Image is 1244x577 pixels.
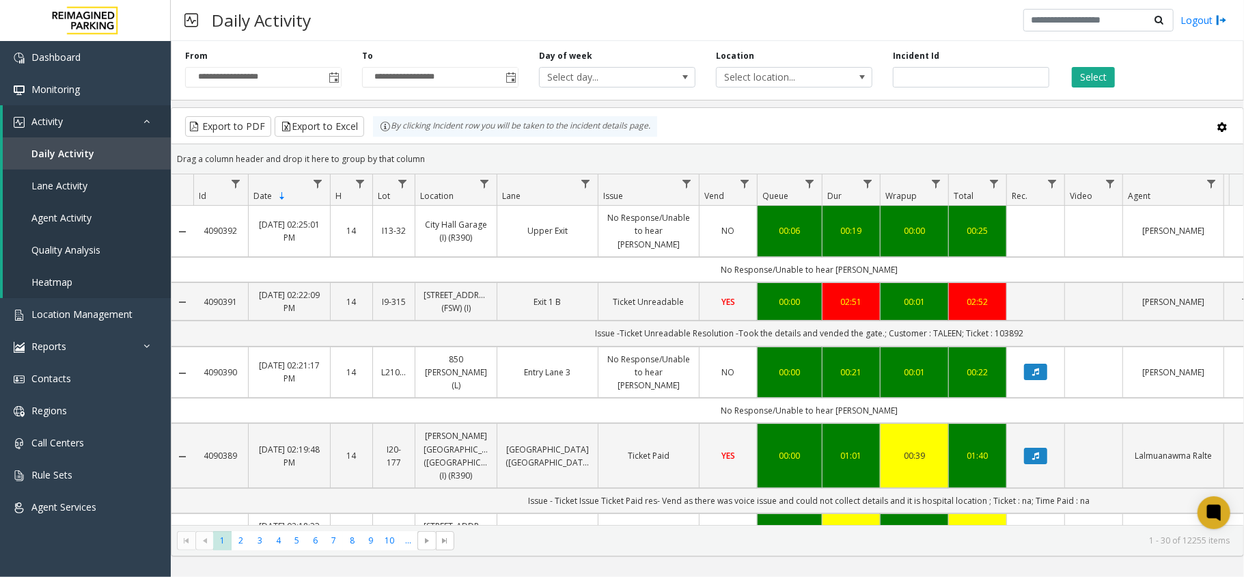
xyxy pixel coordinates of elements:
[1131,295,1215,308] a: [PERSON_NAME]
[171,297,193,308] a: Collapse Details
[14,53,25,64] img: 'icon'
[380,121,391,132] img: infoIcon.svg
[424,429,488,482] a: [PERSON_NAME][GEOGRAPHIC_DATA] ([GEOGRAPHIC_DATA]) (I) (R390)
[1072,67,1115,88] button: Select
[721,450,735,461] span: YES
[506,295,590,308] a: Exit 1 B
[339,449,364,462] a: 14
[506,366,590,379] a: Entry Lane 3
[722,225,735,237] span: NO
[202,366,240,379] a: 4090390
[766,366,814,379] a: 00:00
[708,224,749,237] a: NO
[14,470,25,481] img: 'icon'
[762,190,788,202] span: Queue
[202,295,240,308] a: 4090391
[766,449,814,462] div: 00:00
[31,404,67,417] span: Regions
[199,190,206,202] span: Id
[678,174,696,193] a: Issue Filter Menu
[859,174,877,193] a: Dur Filter Menu
[257,288,322,314] a: [DATE] 02:22:09 PM
[801,174,819,193] a: Queue Filter Menu
[766,224,814,237] a: 00:06
[539,50,592,62] label: Day of week
[1128,190,1150,202] span: Agent
[927,174,945,193] a: Wrapup Filter Menu
[185,116,271,137] button: Export to PDF
[831,224,872,237] a: 00:19
[171,226,193,237] a: Collapse Details
[889,224,940,237] a: 00:00
[184,3,198,37] img: pageIcon
[31,372,71,385] span: Contacts
[14,374,25,385] img: 'icon'
[361,531,380,550] span: Page 9
[378,190,390,202] span: Lot
[14,502,25,513] img: 'icon'
[424,353,488,392] a: 850 [PERSON_NAME] (L)
[607,449,691,462] a: Ticket Paid
[502,190,521,202] span: Lane
[393,174,412,193] a: Lot Filter Menu
[827,190,842,202] span: Dur
[506,224,590,237] a: Upper Exit
[339,295,364,308] a: 14
[31,276,72,288] span: Heatmap
[1131,224,1215,237] a: [PERSON_NAME]
[1070,190,1092,202] span: Video
[424,288,488,314] a: [STREET_ADDRESS] (FSW) (I)
[31,51,81,64] span: Dashboard
[421,535,432,546] span: Go to the next page
[31,340,66,353] span: Reports
[232,531,250,550] span: Page 2
[957,449,998,462] a: 01:40
[3,170,171,202] a: Lane Activity
[889,295,940,308] a: 00:01
[339,366,364,379] a: 14
[424,520,488,546] a: [STREET_ADDRESS] (FSW) (I)
[831,449,872,462] div: 01:01
[31,179,87,192] span: Lane Activity
[1216,13,1227,27] img: logout
[889,366,940,379] a: 00:01
[766,295,814,308] a: 00:00
[893,50,939,62] label: Incident Id
[436,531,454,550] span: Go to the last page
[275,116,364,137] button: Export to Excel
[424,218,488,244] a: City Hall Garage (I) (R390)
[31,436,84,449] span: Call Centers
[213,531,232,550] span: Page 1
[14,406,25,417] img: 'icon'
[288,531,306,550] span: Page 5
[607,295,691,308] a: Ticket Unreadable
[202,224,240,237] a: 4090392
[607,353,691,392] a: No Response/Unable to hear [PERSON_NAME]
[31,211,92,224] span: Agent Activity
[831,366,872,379] div: 00:21
[957,224,998,237] div: 00:25
[257,359,322,385] a: [DATE] 02:21:17 PM
[31,147,94,160] span: Daily Activity
[3,105,171,137] a: Activity
[889,449,940,462] div: 00:39
[3,266,171,298] a: Heatmap
[957,295,998,308] a: 02:52
[31,115,63,128] span: Activity
[722,366,735,378] span: NO
[343,531,361,550] span: Page 8
[381,366,406,379] a: L21091600
[708,295,749,308] a: YES
[373,116,657,137] div: By clicking Incident row you will be taken to the incident details page.
[31,500,96,513] span: Agent Services
[708,366,749,379] a: NO
[1043,174,1062,193] a: Rec. Filter Menu
[14,85,25,96] img: 'icon'
[14,342,25,353] img: 'icon'
[985,174,1004,193] a: Total Filter Menu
